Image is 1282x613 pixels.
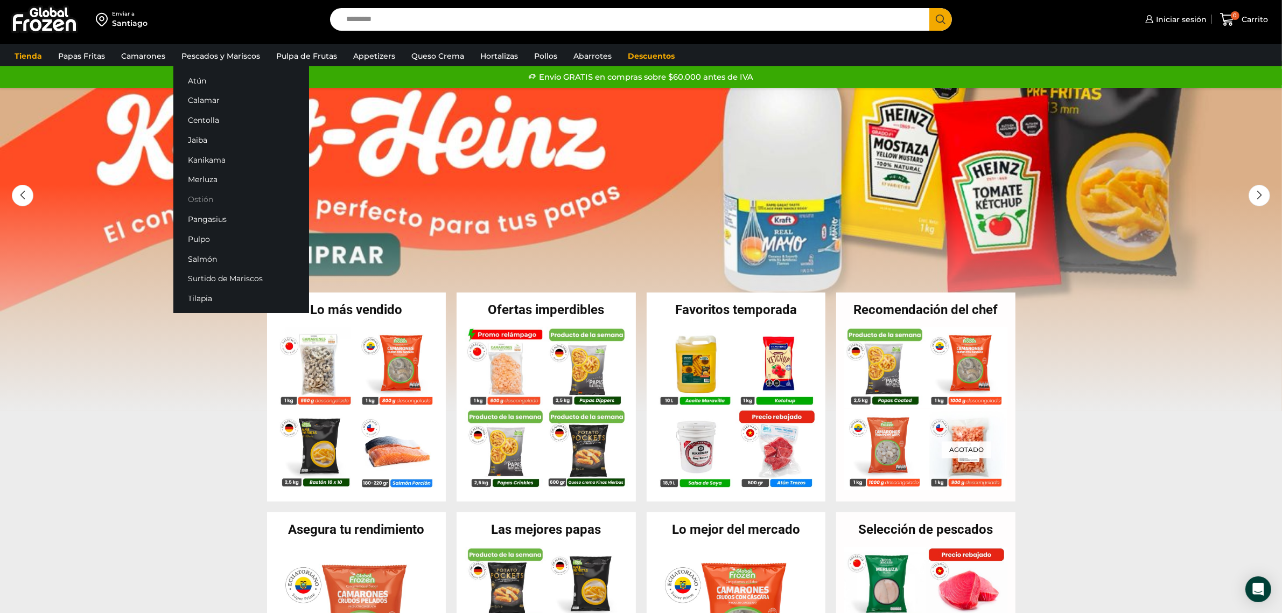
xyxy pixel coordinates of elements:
span: Iniciar sesión [1153,14,1207,25]
a: Surtido de Mariscos [173,269,309,289]
a: Papas Fritas [53,46,110,66]
a: Calamar [173,90,309,110]
div: Santiago [112,18,148,29]
p: Agotado [942,442,991,458]
a: Descuentos [622,46,680,66]
div: Previous slide [12,185,33,206]
h2: Lo mejor del mercado [647,523,826,536]
a: Hortalizas [475,46,523,66]
div: Enviar a [112,10,148,18]
a: Jaiba [173,130,309,150]
a: 0 Carrito [1217,7,1271,32]
a: Merluza [173,170,309,190]
h2: Selección de pescados [836,523,1015,536]
a: Queso Crema [406,46,470,66]
a: Kanikama [173,150,309,170]
a: Pangasius [173,210,309,229]
a: Tienda [9,46,47,66]
a: Salmón [173,249,309,269]
span: 0 [1231,11,1239,20]
h2: Ofertas imperdibles [457,303,636,316]
button: Search button [929,8,952,31]
a: Abarrotes [568,46,617,66]
h2: Favoritos temporada [647,303,826,316]
img: address-field-icon.svg [96,10,112,29]
h2: Lo más vendido [267,303,446,316]
a: Camarones [116,46,171,66]
h2: Recomendación del chef [836,303,1015,316]
a: Iniciar sesión [1143,9,1207,30]
a: Centolla [173,110,309,130]
div: Open Intercom Messenger [1245,576,1271,602]
a: Pescados y Mariscos [176,46,265,66]
div: Next slide [1249,185,1270,206]
a: Pulpo [173,229,309,249]
a: Atún [173,71,309,90]
a: Pollos [529,46,563,66]
a: Pulpa de Frutas [271,46,342,66]
h2: Las mejores papas [457,523,636,536]
a: Tilapia [173,289,309,309]
h2: Asegura tu rendimiento [267,523,446,536]
a: Ostión [173,190,309,210]
span: Carrito [1239,14,1269,25]
a: Appetizers [348,46,401,66]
